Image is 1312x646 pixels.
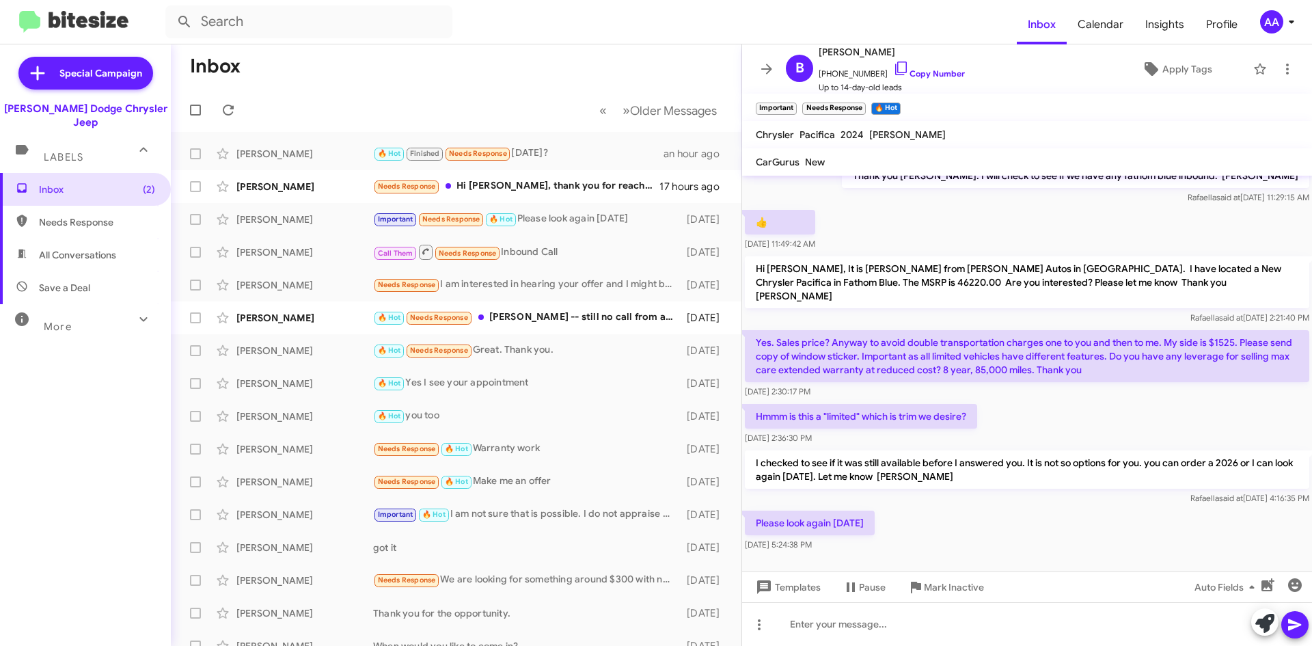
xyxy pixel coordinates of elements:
div: I am not sure that is possible. I do not appraise vehicles. We As far as I know our appraiser is ... [373,507,680,522]
span: Needs Response [378,182,436,191]
div: [PERSON_NAME] [236,442,373,456]
small: Needs Response [802,103,865,115]
span: 🔥 Hot [422,510,446,519]
span: Auto Fields [1194,575,1260,600]
div: [DATE]? [373,146,664,161]
button: Next [614,96,725,124]
span: B [795,57,804,79]
input: Search [165,5,452,38]
a: Inbox [1017,5,1067,44]
div: Warranty work [373,441,680,457]
div: got it [373,541,680,554]
div: [PERSON_NAME] [236,606,373,620]
span: Labels [44,151,83,163]
span: Needs Response [439,249,497,258]
span: Pacifica [799,129,835,141]
button: Templates [742,575,832,600]
span: Rafaella [DATE] 11:29:15 AM [1188,192,1309,202]
div: [DATE] [680,606,730,620]
div: Great. Thank you. [373,342,680,358]
button: AA [1248,10,1297,33]
div: [PERSON_NAME] [236,574,373,587]
span: said at [1219,493,1243,503]
button: Previous [591,96,615,124]
span: Needs Response [378,576,436,584]
span: Call Them [378,249,413,258]
div: [DATE] [680,377,730,390]
div: [DATE] [680,213,730,226]
div: [DATE] [680,508,730,522]
div: [PERSON_NAME] [236,475,373,489]
span: Older Messages [630,103,717,118]
div: [PERSON_NAME] [236,147,373,161]
div: [DATE] [680,541,730,554]
span: Needs Response [410,313,468,322]
div: you too [373,408,680,424]
div: Inbound Call [373,243,680,260]
span: [DATE] 11:49:42 AM [745,239,815,249]
span: Save a Deal [39,281,90,295]
div: [DATE] [680,475,730,489]
span: 🔥 Hot [378,313,401,322]
p: 👍 [745,210,815,234]
small: Important [756,103,797,115]
div: [PERSON_NAME] [236,180,373,193]
span: All Conversations [39,248,116,262]
p: I checked to see if it was still available before I answered you. It is not so options for you. y... [745,450,1309,489]
div: We are looking for something around $300 with no more than $2K Das. 24 months with 10K miles per ... [373,572,680,588]
span: Rafaella [DATE] 2:21:40 PM [1190,312,1309,323]
span: [DATE] 5:24:38 PM [745,539,812,550]
a: Special Campaign [18,57,153,90]
span: (2) [143,183,155,196]
span: Up to 14-day-old leads [819,81,965,94]
div: [DATE] [680,344,730,358]
div: [DATE] [680,574,730,587]
p: Thank you [PERSON_NAME]. I will check to see if we have any fathom blue inbound. [PERSON_NAME] [842,163,1309,188]
div: [PERSON_NAME] [236,344,373,358]
span: said at [1216,192,1240,202]
span: [PHONE_NUMBER] [819,60,965,81]
span: Special Campaign [59,66,142,80]
div: [PERSON_NAME] [236,377,373,390]
span: Chrysler [756,129,794,141]
button: Mark Inactive [897,575,995,600]
span: Profile [1195,5,1248,44]
span: Needs Response [378,477,436,486]
a: Copy Number [893,68,965,79]
span: Apply Tags [1162,57,1212,81]
span: Needs Response [378,444,436,453]
div: Please look again [DATE] [373,211,680,227]
small: 🔥 Hot [871,103,901,115]
span: 🔥 Hot [489,215,512,224]
span: » [623,102,630,119]
div: [DATE] [680,442,730,456]
div: [PERSON_NAME] [236,245,373,259]
span: 🔥 Hot [378,379,401,388]
div: [PERSON_NAME] [236,541,373,554]
span: Needs Response [422,215,480,224]
div: [PERSON_NAME] [236,508,373,522]
span: 🔥 Hot [378,149,401,158]
span: Calendar [1067,5,1134,44]
div: [PERSON_NAME] [236,213,373,226]
span: CarGurus [756,156,799,168]
div: Thank you for the opportunity. [373,606,680,620]
span: Rafaella [DATE] 4:16:35 PM [1190,493,1309,503]
div: Make me an offer [373,474,680,489]
span: 🔥 Hot [378,346,401,355]
a: Insights [1134,5,1195,44]
span: Mark Inactive [924,575,984,600]
button: Pause [832,575,897,600]
p: Hmmm is this a "limited" which is trim we desire? [745,404,977,429]
span: 2024 [840,129,864,141]
div: an hour ago [664,147,730,161]
span: New [805,156,825,168]
div: [PERSON_NAME] [236,311,373,325]
span: [DATE] 2:30:17 PM [745,386,810,396]
span: 🔥 Hot [445,444,468,453]
span: Important [378,510,413,519]
span: Templates [753,575,821,600]
span: 🔥 Hot [378,412,401,420]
